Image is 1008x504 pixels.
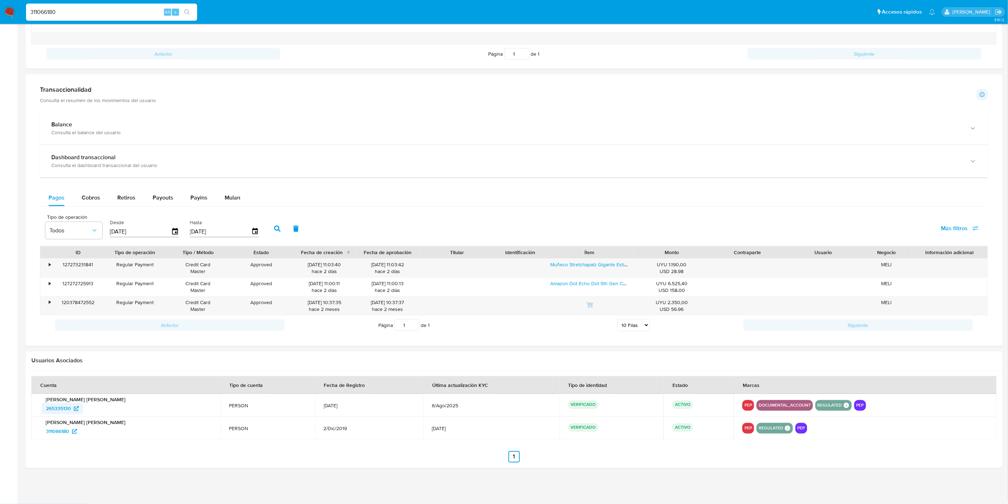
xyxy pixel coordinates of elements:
[174,9,176,15] span: s
[952,9,993,15] p: gregorio.negri@mercadolibre.com
[994,17,1004,22] span: 3.161.2
[929,9,935,15] a: Notificaciones
[995,8,1003,16] a: Salir
[165,9,170,15] span: Alt
[46,48,280,60] button: Anterior
[26,7,197,17] input: Buscar usuario o caso...
[538,50,540,57] span: 1
[748,48,982,60] button: Siguiente
[882,8,922,16] span: Accesos rápidos
[488,48,540,60] span: Página de
[180,7,194,17] button: search-icon
[31,357,997,364] h2: Usuarios Asociados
